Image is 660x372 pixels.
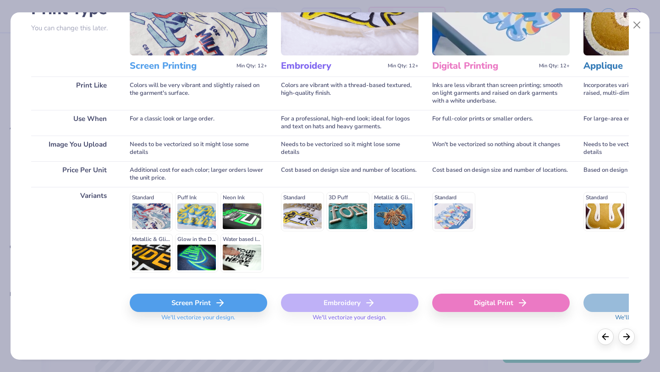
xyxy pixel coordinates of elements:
[31,187,116,278] div: Variants
[281,161,418,187] div: Cost based on design size and number of locations.
[130,60,233,72] h3: Screen Printing
[130,110,267,136] div: For a classic look or large order.
[432,110,570,136] div: For full-color prints or smaller orders.
[236,63,267,69] span: Min Qty: 12+
[130,294,267,312] div: Screen Print
[432,77,570,110] div: Inks are less vibrant than screen printing; smooth on light garments and raised on dark garments ...
[130,161,267,187] div: Additional cost for each color; larger orders lower the unit price.
[31,77,116,110] div: Print Like
[281,60,384,72] h3: Embroidery
[432,136,570,161] div: Won't be vectorized so nothing about it changes
[388,63,418,69] span: Min Qty: 12+
[309,314,390,327] span: We'll vectorize your design.
[281,136,418,161] div: Needs to be vectorized so it might lose some details
[432,161,570,187] div: Cost based on design size and number of locations.
[628,16,646,34] button: Close
[130,136,267,161] div: Needs to be vectorized so it might lose some details
[281,110,418,136] div: For a professional, high-end look; ideal for logos and text on hats and heavy garments.
[281,77,418,110] div: Colors are vibrant with a thread-based textured, high-quality finish.
[31,161,116,187] div: Price Per Unit
[31,24,116,32] p: You can change this later.
[31,110,116,136] div: Use When
[539,63,570,69] span: Min Qty: 12+
[130,77,267,110] div: Colors will be very vibrant and slightly raised on the garment's surface.
[281,294,418,312] div: Embroidery
[31,136,116,161] div: Image You Upload
[158,314,239,327] span: We'll vectorize your design.
[432,294,570,312] div: Digital Print
[432,60,535,72] h3: Digital Printing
